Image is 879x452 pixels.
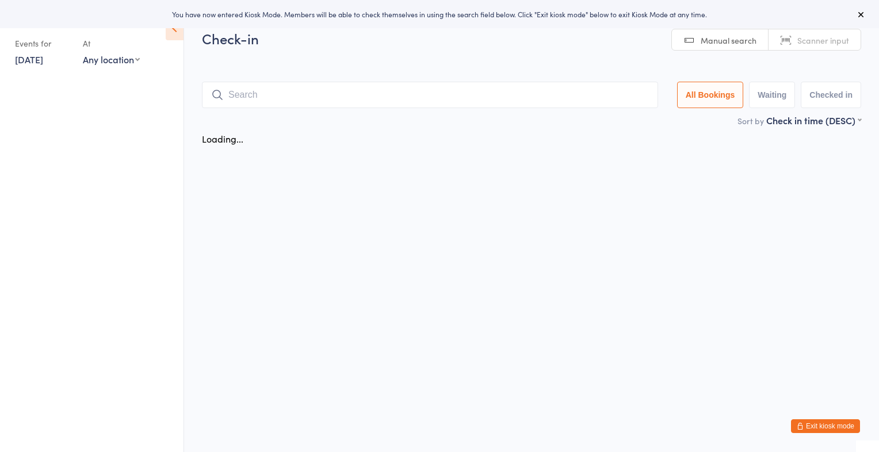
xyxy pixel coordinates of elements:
input: Search [202,82,658,108]
button: Exit kiosk mode [791,419,860,433]
button: Waiting [749,82,795,108]
div: Loading... [202,132,243,145]
h2: Check-in [202,29,861,48]
button: All Bookings [677,82,744,108]
a: [DATE] [15,53,43,66]
div: Events for [15,34,71,53]
span: Scanner input [797,35,849,46]
button: Checked in [801,82,861,108]
div: Check in time (DESC) [766,114,861,127]
span: Manual search [701,35,756,46]
div: Any location [83,53,140,66]
div: You have now entered Kiosk Mode. Members will be able to check themselves in using the search fie... [18,9,861,19]
div: At [83,34,140,53]
label: Sort by [737,115,764,127]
